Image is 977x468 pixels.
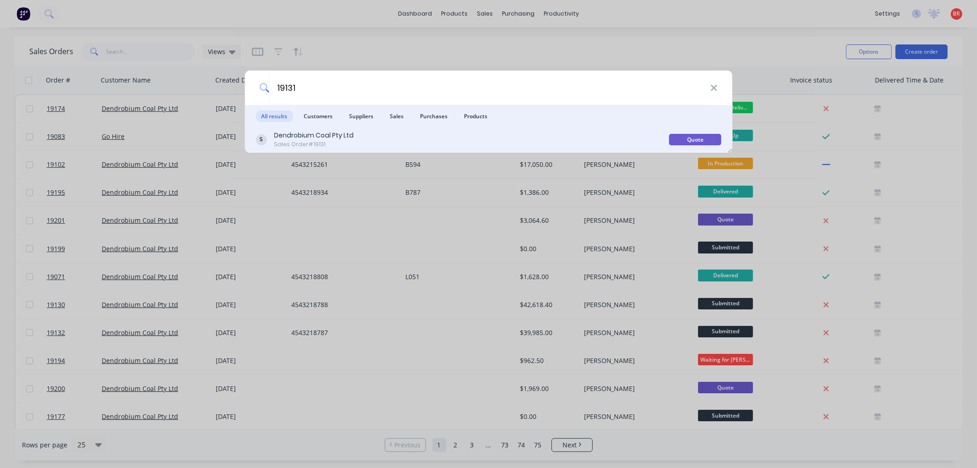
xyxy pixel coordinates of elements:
[344,110,379,122] span: Suppliers
[269,71,710,105] input: Start typing a customer or supplier name to create a new order...
[669,134,721,145] div: Quote
[274,131,354,140] div: Dendrobium Coal Pty Ltd
[274,140,354,149] div: Sales Order #19131
[458,110,493,122] span: Products
[298,110,338,122] span: Customers
[415,110,453,122] span: Purchases
[384,110,409,122] span: Sales
[256,110,293,122] span: All results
